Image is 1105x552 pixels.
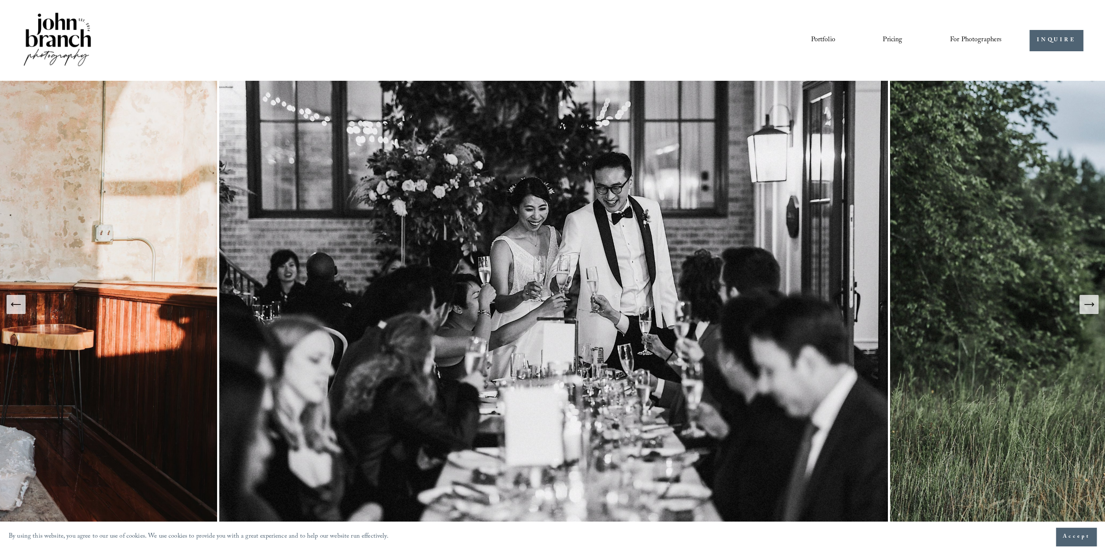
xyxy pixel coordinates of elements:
a: folder dropdown [950,33,1002,48]
a: Portfolio [811,33,835,48]
img: The Bradford Wedding Photography [219,81,890,528]
button: Previous Slide [7,295,26,314]
img: John Branch IV Photography [22,11,92,69]
button: Accept [1056,528,1096,546]
span: Accept [1062,532,1090,541]
p: By using this website, you agree to our use of cookies. We use cookies to provide you with a grea... [9,531,389,543]
a: Pricing [883,33,902,48]
span: For Photographers [950,33,1002,47]
a: INQUIRE [1029,30,1083,51]
button: Next Slide [1079,295,1098,314]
